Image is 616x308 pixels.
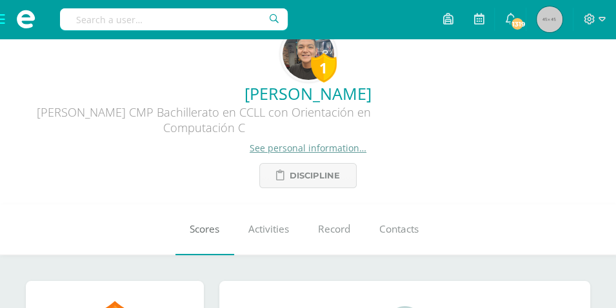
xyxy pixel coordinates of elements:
img: 45x45 [537,6,562,32]
span: Activities [248,222,289,236]
a: [PERSON_NAME] [10,82,606,104]
img: 8890e7752c563b3f935135e292947f6c.png [283,28,334,80]
a: Contacts [365,204,433,255]
a: Scores [175,204,234,255]
a: Activities [234,204,304,255]
input: Search a user… [60,8,288,30]
span: Record [318,222,350,236]
span: 1319 [510,17,524,31]
div: [PERSON_NAME] CMP Bachillerato en CCLL con Orientación en Computación C [10,104,397,142]
span: Discipline [290,164,340,188]
a: Record [304,204,365,255]
span: Scores [190,222,219,236]
div: 1 [311,53,337,82]
span: Contacts [379,222,419,236]
a: Discipline [259,163,357,188]
a: See personal information… [250,142,366,154]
